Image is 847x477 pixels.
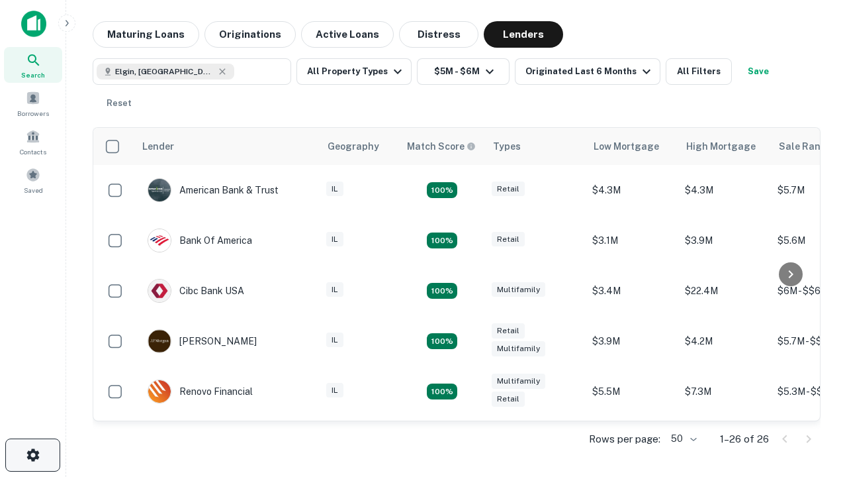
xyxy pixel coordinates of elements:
div: IL [326,232,343,247]
button: Save your search to get updates of matches that match your search criteria. [737,58,780,85]
td: $22.4M [678,266,771,316]
p: Rows per page: [589,431,660,447]
td: $4.2M [678,316,771,366]
th: Lender [134,128,320,165]
div: Matching Properties: 4, hasApolloMatch: undefined [427,233,457,248]
button: Lenders [484,21,563,48]
div: Lender [142,138,174,154]
a: Borrowers [4,85,62,121]
img: picture [148,229,171,252]
div: High Mortgage [686,138,756,154]
div: Originated Last 6 Months [525,64,654,79]
button: Distress [399,21,478,48]
div: Matching Properties: 4, hasApolloMatch: undefined [427,283,457,299]
td: $4.3M [586,165,678,215]
div: IL [326,333,343,348]
div: Types [493,138,521,154]
div: IL [326,282,343,297]
td: $2.2M [586,417,678,467]
div: Retail [492,232,525,247]
td: $4.3M [678,165,771,215]
button: $5M - $6M [417,58,510,85]
td: $3.1M [586,215,678,266]
div: Multifamily [492,341,545,356]
button: All Property Types [296,58,412,85]
td: $3.9M [678,215,771,266]
button: Active Loans [301,21,394,48]
div: Cibc Bank USA [148,279,244,303]
th: Geography [320,128,399,165]
span: Elgin, [GEOGRAPHIC_DATA], [GEOGRAPHIC_DATA] [115,66,214,78]
h6: Match Score [407,139,473,154]
div: [PERSON_NAME] [148,329,257,353]
button: All Filters [666,58,732,85]
td: $3.1M [678,417,771,467]
div: IL [326,182,343,197]
div: Retail [492,182,525,197]
img: picture [148,280,171,302]
button: Originated Last 6 Months [515,58,660,85]
img: picture [148,330,171,352]
span: Saved [24,185,43,195]
p: 1–26 of 26 [720,431,769,447]
th: Capitalize uses an advanced AI algorithm to match your search with the best lender. The match sco... [399,128,485,165]
div: 50 [666,429,699,449]
span: Contacts [20,146,46,157]
div: Matching Properties: 4, hasApolloMatch: undefined [427,333,457,349]
img: picture [148,380,171,403]
th: Low Mortgage [586,128,678,165]
button: Originations [204,21,296,48]
th: High Mortgage [678,128,771,165]
button: Maturing Loans [93,21,199,48]
div: Capitalize uses an advanced AI algorithm to match your search with the best lender. The match sco... [407,139,476,154]
button: Reset [98,90,140,117]
div: Geography [328,138,379,154]
td: $7.3M [678,366,771,417]
div: Matching Properties: 4, hasApolloMatch: undefined [427,384,457,399]
img: capitalize-icon.png [21,11,46,37]
img: picture [148,179,171,201]
a: Search [4,47,62,83]
a: Saved [4,162,62,198]
th: Types [485,128,586,165]
td: $3.4M [586,266,678,316]
a: Contacts [4,124,62,160]
div: Bank Of America [148,229,252,252]
iframe: Chat Widget [781,329,847,392]
div: American Bank & Trust [148,178,279,202]
div: Retail [492,392,525,407]
span: Borrowers [17,108,49,119]
div: Multifamily [492,282,545,297]
div: Renovo Financial [148,380,253,403]
div: Low Mortgage [594,138,659,154]
div: Retail [492,323,525,339]
div: IL [326,383,343,398]
span: Search [21,70,45,80]
div: Multifamily [492,374,545,389]
td: $3.9M [586,316,678,366]
td: $5.5M [586,366,678,417]
div: Matching Properties: 7, hasApolloMatch: undefined [427,182,457,198]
